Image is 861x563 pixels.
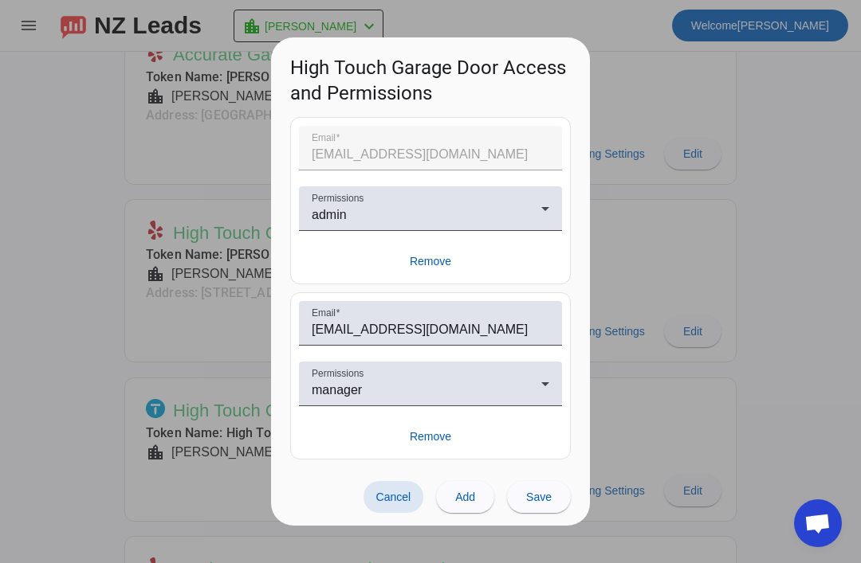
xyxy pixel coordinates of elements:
mat-label: Email [312,133,336,143]
mat-label: Permissions [312,194,364,204]
span: manager [312,383,362,397]
span: Cancel [376,491,411,503]
h1: High Touch Garage Door Access and Permissions [271,37,590,116]
button: Remove [299,247,562,276]
mat-label: Email [312,308,336,319]
button: Remove [299,422,562,451]
span: Remove [410,253,451,269]
span: Add [455,491,475,503]
mat-label: Permissions [312,369,364,379]
span: Remove [410,428,451,444]
div: Open chat [794,499,842,547]
span: admin [312,208,347,221]
button: Cancel [364,481,424,513]
button: Save [507,481,571,513]
button: Add [436,481,494,513]
span: Save [526,491,552,503]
